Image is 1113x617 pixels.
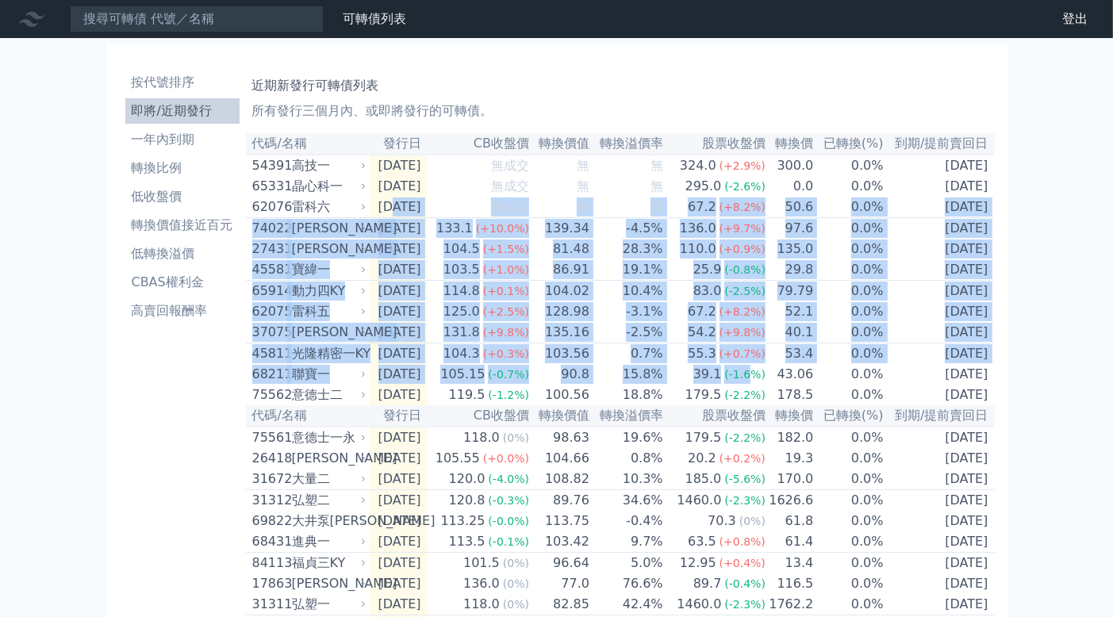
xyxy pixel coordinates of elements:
div: 弘塑二 [292,491,363,510]
th: 轉換溢價率 [590,405,664,427]
td: [DATE] [370,343,428,365]
div: 179.5 [682,428,725,447]
span: 無 [577,199,589,214]
td: [DATE] [885,385,995,405]
td: 116.5 [766,573,814,594]
td: 90.8 [530,364,590,385]
span: (-0.1%) [488,535,529,548]
td: 0.0% [814,511,884,531]
td: 0.0% [814,531,884,553]
th: 轉換價值 [530,133,590,155]
span: (-2.3%) [724,494,766,507]
span: (-0.8%) [724,263,766,276]
span: 無 [577,178,589,194]
th: 轉換價值 [530,405,590,427]
td: [DATE] [885,364,995,385]
td: [DATE] [370,385,428,405]
li: 按代號排序 [125,73,240,92]
td: 76.6% [590,573,664,594]
td: 15.8% [590,364,664,385]
td: 100.56 [530,385,590,405]
div: 120.8 [446,491,489,510]
td: 0.0% [814,176,884,197]
div: 131.8 [440,323,483,342]
span: (+8.2%) [720,201,766,213]
td: 28.3% [590,239,664,259]
td: 86.91 [530,259,590,281]
div: 弘塑一 [292,595,363,614]
td: 103.42 [530,531,590,553]
div: 高技一 [292,156,363,175]
span: (+9.8%) [483,326,529,339]
td: [DATE] [370,155,428,176]
div: 意德士二 [292,385,363,404]
div: 雷科六 [292,197,363,217]
div: 55.3 [685,344,720,363]
div: 89.7 [690,574,725,593]
span: (-2.2%) [724,389,766,401]
td: 0.8% [590,448,664,469]
div: 84113 [252,554,288,573]
td: 178.5 [766,385,814,405]
td: 0.0% [814,218,884,240]
span: (-4.0%) [488,473,529,485]
span: (+2.5%) [483,305,529,318]
div: 65914 [252,282,288,301]
div: 74022 [252,219,288,238]
th: 發行日 [370,133,428,155]
span: 無 [577,158,589,173]
th: 代碼/名稱 [246,405,370,427]
th: 代碼/名稱 [246,133,370,155]
span: (+0.4%) [720,557,766,569]
span: (-2.2%) [724,431,766,444]
td: 182.0 [766,427,814,448]
th: 股票收盤價 [664,133,766,155]
td: [DATE] [370,239,428,259]
td: 42.4% [590,594,664,615]
div: 25.9 [690,260,725,279]
span: (+0.2%) [720,452,766,465]
th: CB收盤價 [428,405,530,427]
span: (+0.7%) [720,347,766,360]
div: 福貞三KY [292,554,363,573]
td: 135.16 [530,322,590,343]
td: [DATE] [370,176,428,197]
td: 19.6% [590,427,664,448]
a: 登出 [1050,6,1100,32]
span: (+1.0%) [483,263,529,276]
td: -2.5% [590,322,664,343]
div: 進典一 [292,532,363,551]
td: 10.4% [590,281,664,302]
li: 即將/近期發行 [125,102,240,121]
th: 轉換價 [766,405,814,427]
td: [DATE] [370,573,428,594]
div: 聯寶一 [292,365,363,384]
td: 61.8 [766,511,814,531]
td: 19.3 [766,448,814,469]
td: 81.48 [530,239,590,259]
td: 0.0% [814,385,884,405]
span: (+9.8%) [720,326,766,339]
th: 到期/提前賣回日 [885,133,995,155]
span: (+0.1%) [483,285,529,297]
div: [PERSON_NAME] [292,449,363,468]
p: 所有發行三個月內、或即將發行的可轉債。 [252,102,988,121]
td: 97.6 [766,218,814,240]
div: 光隆精密一KY [292,344,363,363]
div: 45811 [252,344,288,363]
td: 98.63 [530,427,590,448]
span: (-5.6%) [724,473,766,485]
td: 0.0% [814,469,884,490]
div: 136.0 [460,574,503,593]
span: (-1.2%) [488,389,529,401]
td: 0.0% [814,343,884,365]
td: 0.7% [590,343,664,365]
th: 股票收盤價 [664,405,766,427]
div: 45581 [252,260,288,279]
th: 已轉換(%) [814,133,884,155]
td: 0.0% [814,427,884,448]
div: [PERSON_NAME] [292,219,363,238]
td: 79.79 [766,281,814,302]
td: 0.0% [814,594,884,615]
a: 低轉換溢價 [125,241,240,266]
